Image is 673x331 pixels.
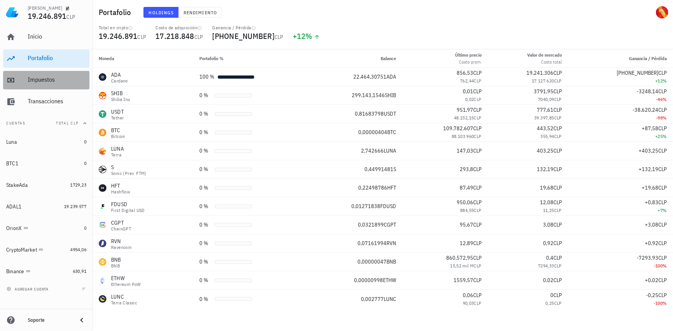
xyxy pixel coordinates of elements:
[446,254,473,261] span: 860.572,95
[387,258,396,265] span: BNB
[111,126,125,134] div: BTC
[473,221,482,228] span: CLP
[111,256,121,264] div: BNB
[474,115,482,121] span: CLP
[67,13,76,20] span: CLP
[656,6,668,18] div: avatar
[3,240,89,259] a: CryptoMarket 4954,06
[6,160,19,167] div: BTC1
[6,139,17,145] div: Luna
[199,110,212,118] div: 0 %
[473,69,482,76] span: CLP
[384,296,396,302] span: LUNC
[553,277,562,284] span: CLP
[658,292,667,299] span: CLP
[143,7,179,18] button: Holdings
[645,240,658,247] span: +0,92
[553,88,562,95] span: CLP
[639,166,658,173] span: +132,19
[199,165,212,173] div: 0 %
[663,300,667,306] span: %
[56,121,79,126] span: Total CLP
[473,147,482,154] span: CLP
[28,317,71,323] div: Soporte
[194,34,203,40] span: CLP
[199,91,212,99] div: 0 %
[179,7,222,18] button: Rendimiento
[388,184,396,191] span: HFT
[99,203,106,210] div: FDUSD-icon
[553,199,562,206] span: CLP
[553,106,562,113] span: CLP
[460,207,474,213] span: 884,55
[111,97,130,102] div: Shiba Inu
[658,254,667,261] span: CLP
[354,73,387,80] span: 22.464,30751
[199,55,224,61] span: Portafolio %
[553,125,562,132] span: CLP
[358,221,384,228] span: 0,0321899
[111,208,145,213] div: First Digital USD
[553,221,562,228] span: CLP
[155,31,194,41] span: 17.218.848
[199,239,212,247] div: 0 %
[84,160,86,166] span: 0
[473,106,482,113] span: CLP
[70,247,86,252] span: 4954,06
[463,292,473,299] span: 0,06
[473,240,482,247] span: CLP
[474,207,482,213] span: CLP
[534,115,554,121] span: 39.397,85
[3,133,89,151] a: Luna 0
[99,240,106,247] div: RVN-icon
[637,254,658,261] span: -7293,93
[99,221,106,229] div: CGPT-icon
[352,203,381,210] span: 0,01271838
[99,184,106,192] div: HFT-icon
[473,292,482,299] span: CLP
[554,78,562,84] span: CLP
[275,34,283,40] span: CLP
[553,69,562,76] span: CLP
[3,219,89,237] a: OrionX 0
[538,96,554,102] span: 7040,09
[388,129,396,136] span: BTC
[199,202,212,210] div: 0 %
[359,184,388,191] span: 0,22498786
[28,97,86,105] div: Transacciones
[460,221,473,228] span: 95,67
[658,184,667,191] span: CLP
[111,219,131,227] div: CGPT
[645,199,658,206] span: +0,83
[658,199,667,206] span: CLP
[111,264,121,268] div: BNB
[639,147,658,154] span: +403,25
[574,262,667,270] div: -100
[99,277,106,284] div: ETHW-icon
[553,240,562,247] span: CLP
[474,300,482,306] span: CLP
[148,10,174,15] span: Holdings
[658,69,667,76] span: CLP
[93,49,193,68] th: Moneda
[293,32,320,40] div: +12
[460,184,473,191] span: 87,49
[111,89,130,97] div: SHIB
[527,52,562,59] div: Valor de mercado
[352,92,385,99] span: 299.143,1546
[99,31,138,41] span: 19.246.891
[554,263,562,269] span: CLP
[28,33,86,40] div: Inicio
[455,52,482,59] div: Último precio
[394,166,396,173] span: S
[199,147,212,155] div: 0 %
[645,221,658,228] span: +3,08
[540,184,553,191] span: 19,68
[663,78,667,84] span: %
[99,55,114,61] span: Moneda
[387,73,396,80] span: ADA
[633,106,658,113] span: -38.620,24
[454,115,474,121] span: 48.232,15
[450,263,474,269] span: 15,52 mil M
[642,125,658,132] span: +87,58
